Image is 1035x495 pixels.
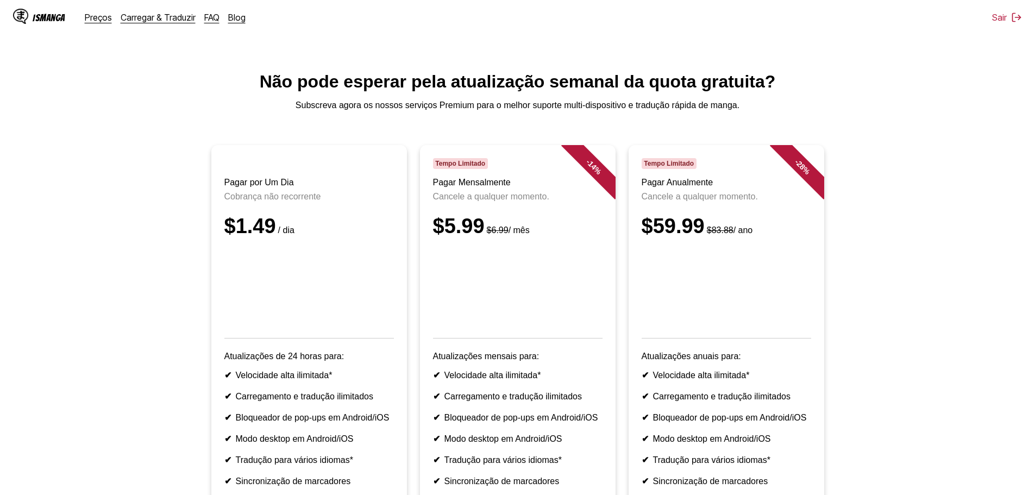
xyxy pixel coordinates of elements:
li: Modo desktop em Android/iOS [642,434,811,444]
p: Cobrança não recorrente [224,192,394,202]
iframe: PayPal [642,251,811,323]
p: Atualizações mensais para: [433,352,603,361]
div: $59.99 [642,215,811,238]
b: ✔ [642,371,649,380]
li: Tradução para vários idiomas* [224,455,394,465]
li: Velocidade alta ilimitada* [224,370,394,380]
button: Sair [992,12,1022,23]
li: Bloqueador de pop-ups em Android/iOS [433,412,603,423]
b: ✔ [642,477,649,486]
small: / dia [276,225,294,235]
a: Carregar & Traduzir [121,12,196,23]
h1: Não pode esperar pela atualização semanal da quota gratuita? [9,72,1026,92]
b: ✔ [224,455,231,465]
li: Sincronização de marcadores [433,476,603,486]
a: IsManga LogoIsManga [13,9,85,26]
b: ✔ [433,477,440,486]
a: Preços [85,12,112,23]
li: Modo desktop em Android/iOS [433,434,603,444]
a: FAQ [204,12,219,23]
li: Carregamento e tradução ilimitados [224,391,394,402]
li: Sincronização de marcadores [224,476,394,486]
s: $83.88 [707,225,733,235]
b: ✔ [433,455,440,465]
p: Atualizações de 24 horas para: [224,352,394,361]
p: Atualizações anuais para: [642,352,811,361]
p: Cancele a qualquer momento. [433,192,603,202]
h3: Pagar Anualmente [642,178,811,187]
b: ✔ [642,455,649,465]
img: Sign out [1011,12,1022,23]
b: ✔ [642,413,649,422]
b: ✔ [224,392,231,401]
a: Blog [228,12,246,23]
b: ✔ [224,477,231,486]
li: Velocidade alta ilimitada* [642,370,811,380]
li: Modo desktop em Android/iOS [224,434,394,444]
small: / mês [485,225,530,235]
s: $6.99 [487,225,509,235]
iframe: PayPal [224,251,394,323]
b: ✔ [642,434,649,443]
b: ✔ [642,392,649,401]
b: ✔ [433,434,440,443]
li: Carregamento e tradução ilimitados [642,391,811,402]
small: / ano [705,225,753,235]
li: Bloqueador de pop-ups em Android/iOS [224,412,394,423]
iframe: PayPal [433,251,603,323]
span: Tempo Limitado [433,158,488,169]
li: Tradução para vários idiomas* [642,455,811,465]
b: ✔ [224,413,231,422]
b: ✔ [433,392,440,401]
div: IsManga [33,12,65,23]
div: $5.99 [433,215,603,238]
li: Carregamento e tradução ilimitados [433,391,603,402]
div: - 14 % [561,134,626,199]
p: Cancele a qualquer momento. [642,192,811,202]
h3: Pagar por Um Dia [224,178,394,187]
b: ✔ [433,371,440,380]
b: ✔ [224,434,231,443]
b: ✔ [433,413,440,422]
b: ✔ [224,371,231,380]
li: Velocidade alta ilimitada* [433,370,603,380]
div: $1.49 [224,215,394,238]
span: Tempo Limitado [642,158,697,169]
li: Tradução para vários idiomas* [433,455,603,465]
li: Bloqueador de pop-ups em Android/iOS [642,412,811,423]
div: - 28 % [769,134,835,199]
h3: Pagar Mensalmente [433,178,603,187]
li: Sincronização de marcadores [642,476,811,486]
p: Subscreva agora os nossos serviços Premium para o melhor suporte multi-dispositivo e tradução ráp... [9,101,1026,110]
img: IsManga Logo [13,9,28,24]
